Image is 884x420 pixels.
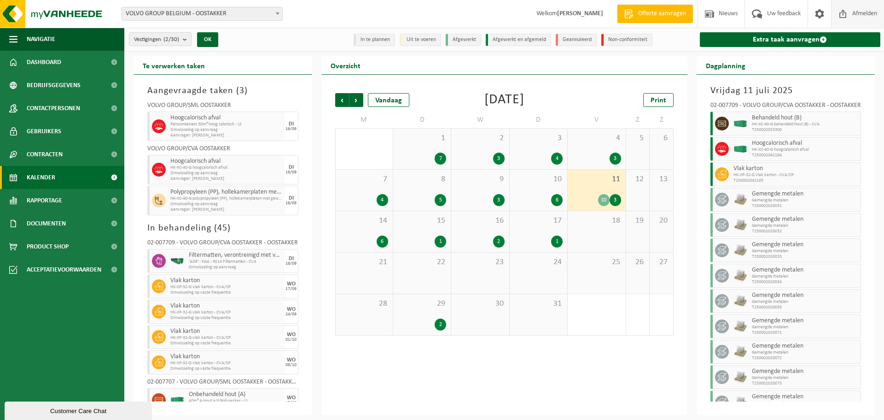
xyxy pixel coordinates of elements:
li: In te plannen [354,34,395,46]
span: Omwisseling op aanvraag [170,127,282,133]
td: D [393,112,451,128]
span: 30 [456,299,504,309]
div: 1 [551,236,563,248]
span: HK-XP-32-G vlak karton - CVA/CP [733,172,859,178]
div: VOLVO GROUP/SML OOSTAKKER [147,102,298,112]
span: HK-XC-40-G hoogcalorisch afval [752,147,859,153]
td: V [568,112,626,128]
span: Filtermatten, verontreinigd met verf [189,252,282,259]
span: 16 [456,216,504,226]
span: 15 [398,216,446,226]
img: HK-RS-14-GN-00 [170,258,184,265]
span: Aanvrager: [PERSON_NAME] [170,176,282,182]
span: Kalender [27,166,55,189]
span: HK-XC-40-G polypropyleen (PP), hollekamerplaten met geweven [170,196,282,201]
span: 12 [631,174,645,184]
span: 3 [514,133,563,143]
div: 6 [377,236,388,248]
div: 10 [598,194,610,206]
span: Acceptatievoorwaarden [27,258,101,281]
span: Omwisseling op aanvraag [170,171,282,176]
span: Gemengde metalen [752,241,859,248]
td: M [335,112,393,128]
span: Omwisseling op vaste frequentie [170,341,282,346]
span: Gemengde metalen [752,299,859,305]
span: Aanvrager: [PERSON_NAME] [170,207,282,213]
img: LP-PA-00000-WDN-11 [733,243,747,257]
span: Vlak karton [170,302,282,310]
span: Vlak karton [170,277,282,284]
span: 2 [456,133,504,143]
span: 19 [631,216,645,226]
div: 5 [435,194,446,206]
div: 17/09 [285,287,297,291]
span: 8 [398,174,446,184]
span: 4 [572,133,621,143]
span: 23 [456,257,504,267]
span: T250002042184 [752,153,859,158]
td: D [510,112,568,128]
span: 1 [398,133,446,143]
div: [DATE] [484,93,524,107]
img: HK-XC-40-GN-00 [733,120,747,127]
span: 21 [340,257,388,267]
div: WO [287,395,296,401]
span: T250002020073 [752,381,859,386]
div: WO [287,307,296,312]
span: Aanvrager: [PERSON_NAME] [170,133,282,138]
span: Gemengde metalen [752,223,859,229]
span: Gemengde metalen [752,393,859,401]
img: LP-PA-00000-WDN-11 [733,294,747,308]
span: 29 [398,299,446,309]
li: Afgewerkt [446,34,481,46]
iframe: chat widget [5,400,154,420]
div: 2 [493,236,505,248]
span: 18 [572,216,621,226]
span: Gemengde metalen [752,190,859,198]
button: OK [197,32,218,47]
span: T250002020031 [752,203,859,209]
span: Gemengde metalen [752,292,859,299]
span: Gemengde metalen [752,375,859,381]
span: Omwisseling op aanvraag [170,201,282,207]
div: VOLVO GROUP/CVA OOSTAKKER [147,146,298,155]
span: Gemengde metalen [752,274,859,279]
td: W [451,112,509,128]
span: Rapportage [27,189,62,212]
span: Print [651,97,666,104]
img: LP-PA-00000-WDN-11 [733,218,747,232]
span: Vlak karton [170,328,282,335]
a: Extra taak aanvragen [700,32,881,47]
span: HK-XC-40-G hoogcalorisch afval [170,165,282,171]
span: HK-XP-32-G vlak karton - CVA/CP [170,361,282,366]
span: Gebruikers [27,120,61,143]
span: Gemengde metalen [752,325,859,330]
td: Z [650,112,673,128]
span: Hoogcalorisch afval [170,114,282,122]
img: LP-PA-00000-WDN-11 [733,193,747,207]
div: 3 [493,194,505,206]
div: 17/09 [285,401,297,405]
span: Gemengde metalen [752,266,859,274]
h3: Vrijdag 11 juli 2025 [710,84,861,98]
div: 1 [435,236,446,248]
span: T250002020032 [752,229,859,234]
div: 4 [551,153,563,165]
span: Omwisseling op vaste frequentie [170,315,282,321]
div: 3 [610,194,621,206]
div: 02-007709 - VOLVO GROUP/CVA OOSTAKKER - OOSTAKKER [710,102,861,112]
span: Volgende [349,93,363,107]
span: Behandeld hout (B) [752,114,859,122]
div: 08/10 [285,363,297,367]
span: T250002020033 [752,254,859,260]
span: 10 [514,174,563,184]
span: Gemengde metalen [752,198,859,203]
a: Offerte aanvragen [617,5,693,23]
div: 16/09 [285,201,297,206]
h2: Dagplanning [697,56,755,74]
img: HK-XC-40-GN-00 [733,146,747,153]
span: 7 [340,174,388,184]
span: 26 [631,257,645,267]
span: Gemengde metalen [752,216,859,223]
